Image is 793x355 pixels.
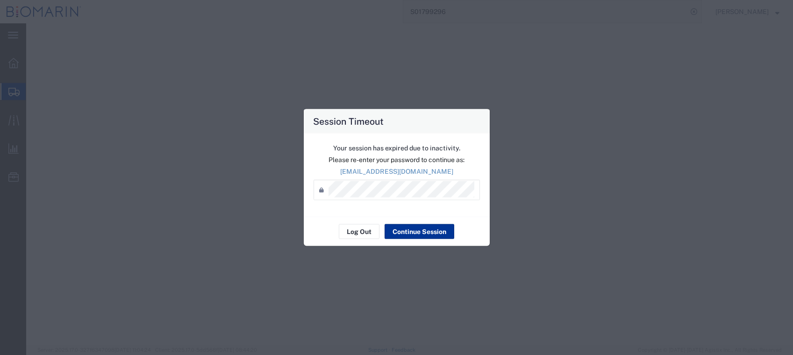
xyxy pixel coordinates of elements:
[314,155,480,165] p: Please re-enter your password to continue as:
[313,114,384,128] h4: Session Timeout
[385,224,454,239] button: Continue Session
[314,167,480,177] p: [EMAIL_ADDRESS][DOMAIN_NAME]
[339,224,379,239] button: Log Out
[314,143,480,153] p: Your session has expired due to inactivity.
